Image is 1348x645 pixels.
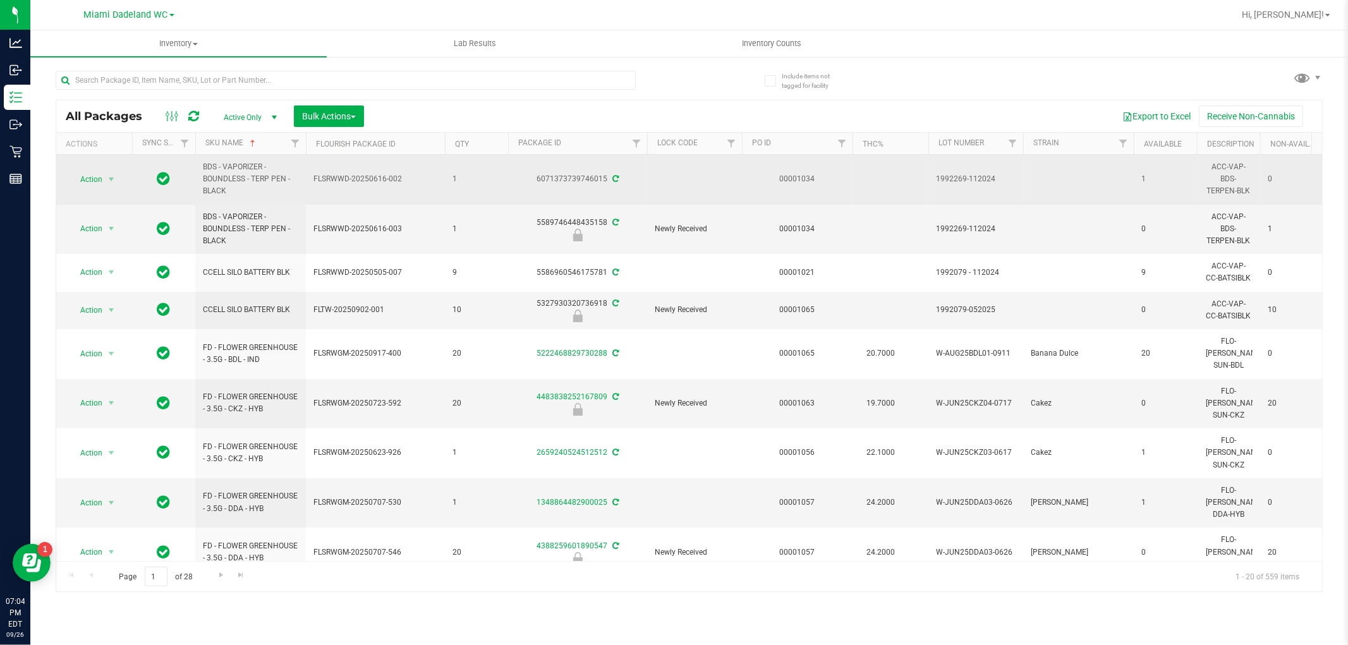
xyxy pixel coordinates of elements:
[313,223,437,235] span: FLSRWWD-20250616-003
[9,64,22,76] inline-svg: Inbound
[610,349,619,358] span: Sync from Compliance System
[157,493,171,511] span: In Sync
[313,447,437,459] span: FLSRWGM-20250623-926
[232,567,250,584] a: Go to the last page
[66,109,155,123] span: All Packages
[657,138,698,147] a: Lock Code
[1031,397,1126,409] span: Cakez
[506,552,649,565] div: Newly Received
[313,304,437,316] span: FLTW-20250902-001
[1268,546,1316,558] span: 20
[655,223,734,235] span: Newly Received
[1114,105,1199,127] button: Export to Excel
[157,394,171,412] span: In Sync
[1205,297,1253,323] div: ACC-VAP-CC-BATSIBLK
[725,38,818,49] span: Inventory Counts
[860,493,901,512] span: 24.2000
[157,220,171,238] span: In Sync
[203,441,298,465] span: FD - FLOWER GREENHOUSE - 3.5G - CKZ - HYB
[936,173,1016,185] span: 1992269-112024
[69,263,103,281] span: Action
[537,349,607,358] a: 5222468829730288
[203,391,298,415] span: FD - FLOWER GREENHOUSE - 3.5G - CKZ - HYB
[285,133,306,154] a: Filter
[69,345,103,363] span: Action
[1268,397,1316,409] span: 20
[69,543,103,561] span: Action
[37,542,52,557] iframe: Resource center unread badge
[452,347,501,359] span: 20
[1141,546,1189,558] span: 0
[936,304,1016,316] span: 1992079-052025
[780,224,815,233] a: 00001034
[782,71,845,90] span: Include items not tagged for facility
[104,444,119,462] span: select
[1268,497,1316,509] span: 0
[752,138,771,147] a: PO ID
[1242,9,1324,20] span: Hi, [PERSON_NAME]!
[610,174,619,183] span: Sync from Compliance System
[6,596,25,630] p: 07:04 PM EDT
[1031,447,1126,459] span: Cakez
[9,172,22,185] inline-svg: Reports
[205,138,258,147] a: SKU Name
[104,494,119,512] span: select
[455,140,469,148] a: Qty
[537,392,607,401] a: 4483838252167809
[108,567,203,586] span: Page of 28
[1207,140,1254,148] a: Description
[69,171,103,188] span: Action
[1205,160,1253,199] div: ACC-VAP-BDS-TERPEN-BLK
[157,443,171,461] span: In Sync
[9,91,22,104] inline-svg: Inventory
[623,30,920,57] a: Inventory Counts
[506,403,649,416] div: Newly Received
[518,138,561,147] a: Package ID
[69,494,103,512] span: Action
[452,497,501,509] span: 1
[203,267,298,279] span: CCELL SILO BATTERY BLK
[860,344,901,363] span: 20.7000
[860,394,901,413] span: 19.7000
[13,544,51,582] iframe: Resource center
[1268,347,1316,359] span: 0
[313,497,437,509] span: FLSRWGM-20250707-530
[938,138,984,147] a: Lot Number
[104,171,119,188] span: select
[1205,433,1253,473] div: FLO-[PERSON_NAME]-SUN-CKZ
[203,211,298,248] span: BDS - VAPORIZER - BOUNDLESS - TERP PEN - BLACK
[84,9,168,20] span: Miami Dadeland WC
[610,268,619,277] span: Sync from Compliance System
[1225,567,1309,586] span: 1 - 20 of 559 items
[936,223,1016,235] span: 1992269-112024
[30,30,327,57] a: Inventory
[936,447,1016,459] span: W-JUN25CKZ03-0617
[203,304,298,316] span: CCELL SILO BATTERY BLK
[610,448,619,457] span: Sync from Compliance System
[1268,267,1316,279] span: 0
[203,161,298,198] span: BDS - VAPORIZER - BOUNDLESS - TERP PEN - BLACK
[1141,497,1189,509] span: 1
[780,448,815,457] a: 00001056
[6,630,25,639] p: 09/26
[30,38,327,49] span: Inventory
[1141,447,1189,459] span: 1
[780,548,815,557] a: 00001057
[506,229,649,241] div: Newly Received
[780,498,815,507] a: 00001057
[610,299,619,308] span: Sync from Compliance System
[655,397,734,409] span: Newly Received
[313,173,437,185] span: FLSRWWD-20250616-002
[780,174,815,183] a: 00001034
[832,133,853,154] a: Filter
[1205,533,1253,572] div: FLO-[PERSON_NAME]-DDA-HYB
[1141,304,1189,316] span: 0
[780,268,815,277] a: 00001021
[302,111,356,121] span: Bulk Actions
[1031,546,1126,558] span: [PERSON_NAME]
[1033,138,1059,147] a: Strain
[69,220,103,238] span: Action
[142,138,191,147] a: Sync Status
[936,497,1016,509] span: W-JUN25DDA03-0626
